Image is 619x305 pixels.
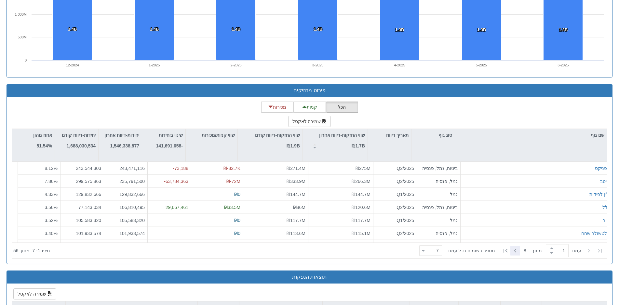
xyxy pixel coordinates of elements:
tspan: 1.3B [559,27,568,32]
div: גמל [420,217,458,224]
tspan: 1.4B [68,27,77,32]
div: ביטוח, גמל, פנסיה [420,204,458,211]
button: מור [603,217,610,224]
p: שווי החזקות-דיווח אחרון [319,132,365,139]
div: 101,933,574 [63,230,101,237]
div: Q1/2025 [376,191,414,198]
div: 3.52 % [20,217,58,224]
text: 5-2025 [476,63,487,67]
div: 243,471,116 [107,165,145,172]
div: 77,143,034 [63,204,101,211]
div: 3.40 % [20,230,58,237]
div: 129,832,666 [63,191,101,198]
span: ₪86M [293,205,305,210]
text: 6-2025 [558,63,569,67]
span: ₪117.7M [287,218,305,223]
text: 2-2025 [230,63,241,67]
span: ₪-82.7K [223,166,240,171]
text: 4-2025 [394,63,405,67]
span: ₪144.7M [352,192,370,197]
text: 12-2024 [66,63,79,67]
span: ₪271.4M [287,166,305,171]
span: ‏מספר רשומות בכל עמוד [447,247,495,254]
button: ילין לפידות [589,191,610,198]
text: 0 [25,58,27,62]
span: ₪-72M [226,179,240,184]
div: ‏ מתוך [417,243,606,258]
span: ₪333.9M [287,179,305,184]
div: 8.12 % [20,165,58,172]
div: 105,583,320 [107,217,145,224]
p: יחידות-דיווח קודם [62,132,96,139]
div: 243,544,303 [63,165,101,172]
div: 105,583,320 [63,217,101,224]
span: 8 [524,247,532,254]
tspan: 1.4B [232,27,240,32]
div: 101,933,574 [107,230,145,237]
div: Q1/2025 [376,217,414,224]
tspan: 1.3B [395,27,404,32]
p: אחוז מהון [33,132,52,139]
div: 235,791,500 [107,178,145,185]
div: שם גוף [455,129,607,141]
strong: 51.54% [37,143,52,148]
span: ₪144.7M [287,192,305,197]
div: 106,810,495 [107,204,145,211]
h3: תוצאות הנפקות [12,274,607,280]
p: שווי החזקות-דיווח קודם [255,132,300,139]
span: ₪266.3M [352,179,370,184]
span: ₪120.6M [352,205,370,210]
div: Q2/2025 [376,230,414,237]
span: ₪0 [234,192,240,197]
div: 3.56 % [20,204,58,211]
p: יחידות-דיווח אחרון [104,132,139,139]
div: שווי קניות/מכירות [186,129,237,141]
strong: -141,691,658 [156,143,183,148]
div: Q2/2025 [376,165,414,172]
tspan: 1.3B [477,27,486,32]
button: מיטב [600,178,610,185]
div: 299,575,863 [63,178,101,185]
span: ₪275M [356,166,370,171]
strong: 1,546,338,877 [110,143,139,148]
div: גמל, פנסיה [420,230,458,237]
tspan: 1.4B [314,27,322,32]
div: -73,188 [150,165,188,172]
tspan: 1.4B [150,27,159,32]
div: Q2/2025 [376,178,414,185]
div: Q2/2025 [376,204,414,211]
span: ₪115.1M [352,231,370,236]
strong: ₪1.9B [287,143,300,148]
div: סוג גוף [411,129,455,141]
span: ₪113.6M [287,231,305,236]
button: הכל [326,102,358,113]
div: ביטוח, גמל, פנסיה [420,165,458,172]
button: אלטשולר שחם [581,230,610,237]
div: גמל [420,191,458,198]
text: 3-2025 [312,63,323,67]
button: הפניקס [595,165,610,172]
span: ₪0 [234,218,240,223]
text: 500M [18,35,27,39]
div: 29,667,461 [150,204,188,211]
div: גמל, פנסיה [420,178,458,185]
h3: פירוט מחזיקים [12,88,607,93]
div: -63,784,363 [150,178,188,185]
button: כלל [602,204,610,211]
div: 129,832,666 [107,191,145,198]
span: ₪117.7M [352,218,370,223]
strong: ₪1.7B [352,143,365,148]
text: 1-2025 [149,63,160,67]
span: ‏עמוד [571,247,581,254]
button: קניות [293,102,326,113]
button: שמירה לאקסל [288,116,331,127]
tspan: 1 000M [15,12,27,16]
div: ‏מציג 1 - 7 ‏ מתוך 56 [13,243,50,258]
div: 4.33 % [20,191,58,198]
